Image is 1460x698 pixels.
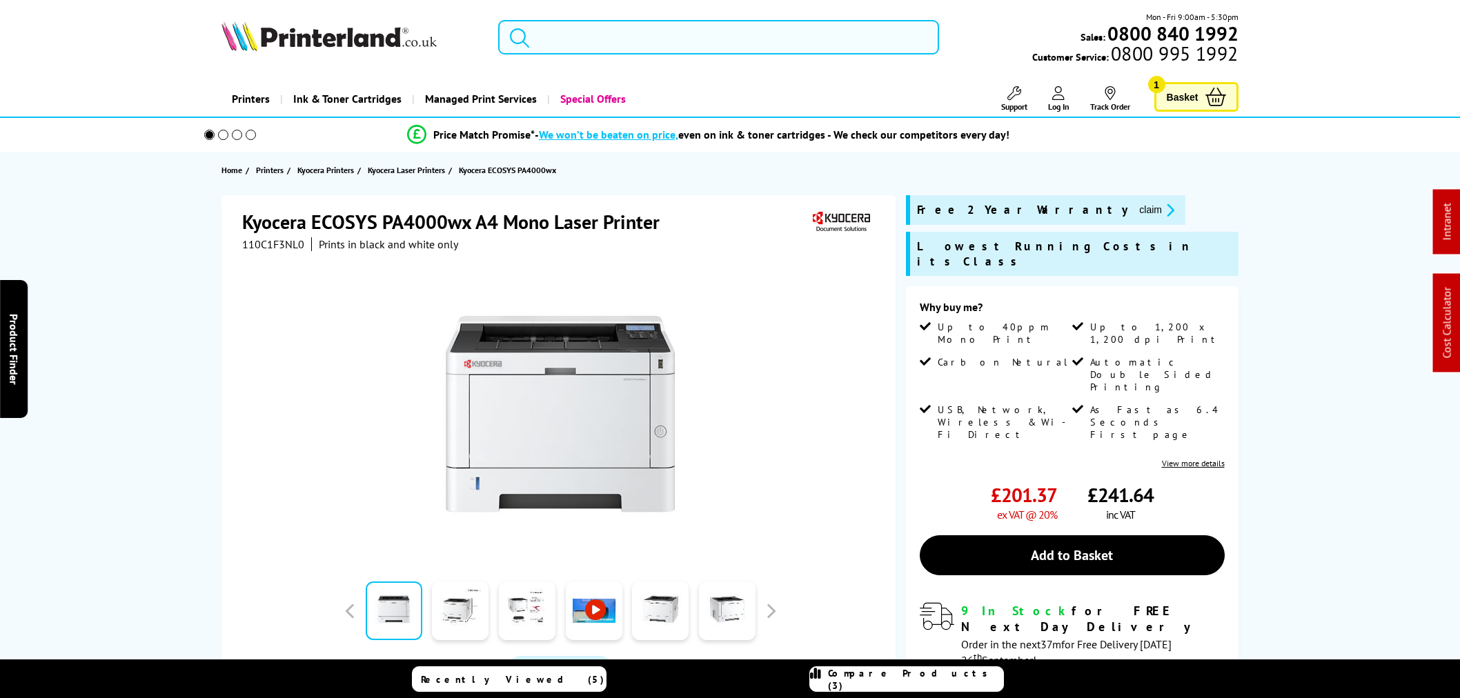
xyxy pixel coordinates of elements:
[1109,47,1238,60] span: 0800 995 1992
[1440,203,1454,241] a: Intranet
[1090,403,1221,441] span: As Fast as 6.4 Seconds First page
[1090,86,1130,112] a: Track Order
[809,209,873,235] img: Kyocera
[242,237,304,251] span: 110C1F3NL0
[1135,202,1178,218] button: promo-description
[535,128,1009,141] div: - even on ink & toner cartridges - We check our competitors every day!
[1154,82,1239,112] a: Basket 1
[256,163,287,177] a: Printers
[221,21,480,54] a: Printerland Logo
[938,403,1069,441] span: USB, Network, Wireless & Wi-Fi Direct
[221,21,437,51] img: Printerland Logo
[1048,101,1069,112] span: Log In
[459,163,560,177] a: Kyocera ECOSYS PA4000wx
[1087,482,1154,508] span: £241.64
[920,535,1224,575] a: Add to Basket
[185,123,1232,147] li: modal_Promise
[368,163,445,177] span: Kyocera Laser Printers
[1081,30,1105,43] span: Sales:
[1032,47,1238,63] span: Customer Service:
[1148,76,1165,93] span: 1
[961,603,1224,635] div: for FREE Next Day Delivery
[1090,321,1221,346] span: Up to 1,200 x 1,200 dpi Print
[421,673,604,686] span: Recently Viewed (5)
[459,163,556,177] span: Kyocera ECOSYS PA4000wx
[297,163,357,177] a: Kyocera Printers
[1001,101,1027,112] span: Support
[433,128,535,141] span: Price Match Promise*
[256,163,284,177] span: Printers
[938,321,1069,346] span: Up to 40ppm Mono Print
[221,163,246,177] a: Home
[221,81,280,117] a: Printers
[1107,21,1239,46] b: 0800 840 1992
[412,666,606,692] a: Recently Viewed (5)
[997,508,1057,521] span: ex VAT @ 20%
[809,666,1004,692] a: Compare Products (3)
[1105,27,1239,40] a: 0800 840 1992
[368,163,448,177] a: Kyocera Laser Printers
[1146,10,1239,23] span: Mon - Fri 9:00am - 5:30pm
[539,128,678,141] span: We won’t be beaten on price,
[412,81,547,117] a: Managed Print Services
[1040,637,1061,651] span: 37m
[425,279,696,549] img: Kyocera ECOSYS PA4000wx
[961,637,1172,667] span: Order in the next for Free Delivery [DATE] 26 September!
[1001,86,1027,112] a: Support
[7,314,21,385] span: Product Finder
[293,81,402,117] span: Ink & Toner Cartridges
[319,237,458,251] i: Prints in black and white only
[917,202,1128,218] span: Free 2 Year Warranty
[917,239,1231,269] span: Lowest Running Costs in its Class
[1440,288,1454,359] a: Cost Calculator
[297,163,354,177] span: Kyocera Printers
[547,81,636,117] a: Special Offers
[920,300,1224,321] div: Why buy me?
[1106,508,1135,521] span: inc VAT
[1167,88,1198,106] span: Basket
[221,163,242,177] span: Home
[1048,86,1069,112] a: Log In
[507,656,613,685] a: Product_All_Videos
[1090,356,1221,393] span: Automatic Double Sided Printing
[974,650,982,663] sup: th
[280,81,412,117] a: Ink & Toner Cartridges
[1162,458,1225,468] a: View more details
[828,667,1003,692] span: Compare Products (3)
[991,482,1057,508] span: £201.37
[961,603,1072,619] span: 9 In Stock
[242,209,673,235] h1: Kyocera ECOSYS PA4000wx A4 Mono Laser Printer
[920,603,1224,666] div: modal_delivery
[938,356,1069,368] span: Carbon Netural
